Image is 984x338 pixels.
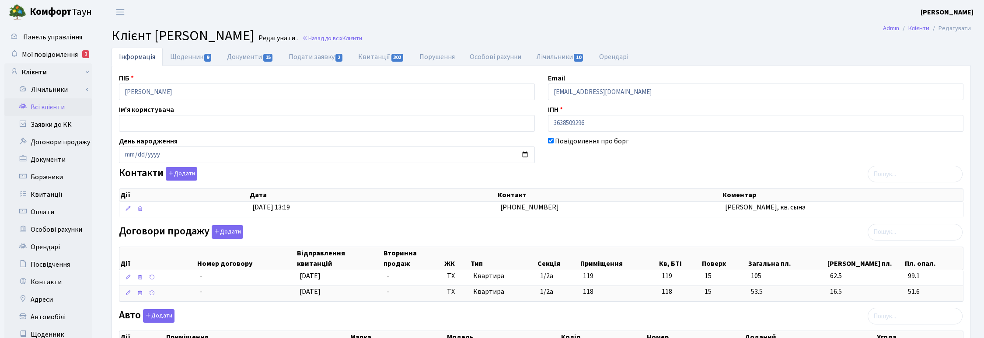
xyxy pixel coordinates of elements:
[4,221,92,238] a: Особові рахунки
[747,247,827,270] th: Загальна пл.
[119,167,197,181] label: Контакти
[252,202,290,212] span: [DATE] 13:19
[412,48,462,66] a: Порушення
[387,287,389,296] span: -
[383,247,443,270] th: Вторинна продаж
[391,54,404,62] span: 302
[827,247,904,270] th: [PERSON_NAME] пл.
[4,238,92,256] a: Орендарі
[119,105,174,115] label: Ім'я користувача
[204,54,211,62] span: 9
[119,309,174,323] label: Авто
[705,287,744,297] span: 15
[82,50,89,58] div: 1
[473,271,533,281] span: Квартира
[212,225,243,239] button: Договори продажу
[529,48,592,66] a: Лічильники
[870,19,984,38] nav: breadcrumb
[112,26,254,46] span: Клієнт [PERSON_NAME]
[548,73,565,84] label: Email
[263,54,273,62] span: 15
[166,167,197,181] button: Контакти
[921,7,974,17] a: [PERSON_NAME]
[4,98,92,116] a: Всі клієнти
[200,271,202,281] span: -
[751,271,823,281] span: 105
[300,287,321,296] span: [DATE]
[200,287,202,296] span: -
[30,5,72,19] b: Комфорт
[164,166,197,181] a: Додати
[4,168,92,186] a: Боржники
[592,48,636,66] a: Орендарі
[119,247,196,270] th: Дії
[119,189,249,201] th: Дії
[725,202,806,212] span: [PERSON_NAME], кв. сына
[583,271,593,281] span: 119
[281,48,351,66] a: Подати заявку
[9,3,26,21] img: logo.png
[883,24,899,33] a: Admin
[4,46,92,63] a: Мої повідомлення1
[23,32,82,42] span: Панель управління
[540,287,553,296] span: 1/2а
[196,247,296,270] th: Номер договору
[540,271,553,281] span: 1/2а
[119,73,134,84] label: ПІБ
[722,189,963,201] th: Коментар
[141,308,174,323] a: Додати
[929,24,971,33] li: Редагувати
[868,308,963,324] input: Пошук...
[112,48,163,66] a: Інформація
[342,34,362,42] span: Клієнти
[30,5,92,20] span: Таун
[473,287,533,297] span: Квартира
[908,271,960,281] span: 99.1
[447,271,466,281] span: ТХ
[868,166,963,182] input: Пошук...
[662,287,698,297] span: 118
[4,186,92,203] a: Квитанції
[4,28,92,46] a: Панель управління
[119,136,178,146] label: День народження
[574,54,583,62] span: 10
[4,203,92,221] a: Оплати
[462,48,529,66] a: Особові рахунки
[4,63,92,81] a: Клієнти
[548,105,563,115] label: ІПН
[257,34,298,42] small: Редагувати .
[868,224,963,240] input: Пошук...
[751,287,823,297] span: 53.5
[220,48,281,66] a: Документи
[908,24,929,33] a: Клієнти
[4,256,92,273] a: Посвідчення
[662,271,698,281] span: 119
[579,247,658,270] th: Приміщення
[447,287,466,297] span: ТХ
[4,291,92,308] a: Адреси
[109,5,131,19] button: Переключити навігацію
[908,287,960,297] span: 51.6
[537,247,579,270] th: Секція
[443,247,470,270] th: ЖК
[249,189,497,201] th: Дата
[470,247,537,270] th: Тип
[4,308,92,326] a: Автомобілі
[22,50,78,59] span: Мої повідомлення
[830,287,901,297] span: 16.5
[300,271,321,281] span: [DATE]
[497,189,722,201] th: Контакт
[209,223,243,239] a: Додати
[4,133,92,151] a: Договори продажу
[830,271,901,281] span: 62.5
[143,309,174,323] button: Авто
[387,271,389,281] span: -
[119,225,243,239] label: Договори продажу
[583,287,593,296] span: 118
[10,81,92,98] a: Лічильники
[904,247,963,270] th: Пл. опал.
[4,151,92,168] a: Документи
[701,247,747,270] th: Поверх
[4,116,92,133] a: Заявки до КК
